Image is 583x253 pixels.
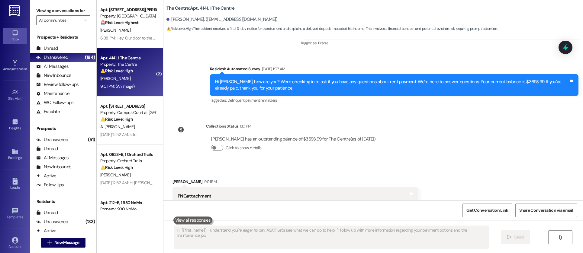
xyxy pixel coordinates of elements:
div: Residents [30,198,96,205]
div: Apt. 4141, 1 The Centre [100,55,156,61]
div: Active [36,173,56,179]
span: New Message [54,239,79,246]
div: (184) [83,53,96,62]
div: [PERSON_NAME] has an outstanding balance of $3693.99 for The Centre (as of [DATE]) [211,136,375,142]
div: Unanswered [36,219,68,225]
i:  [507,235,512,240]
div: Residesk Automated Survey [210,66,578,74]
div: [DATE] 1:07 AM [260,66,285,72]
div: Apt. 0823~B, 1 Orchard Trails [100,151,156,158]
strong: ⚠️ Risk Level: High [100,116,133,122]
strong: ⚠️ Risk Level: High [166,26,192,31]
div: Property: The Centre [100,61,156,68]
strong: 🚨 Risk Level: Highest [100,20,139,25]
i:  [47,240,52,245]
div: Unread [36,146,58,152]
div: Prospects [30,125,96,132]
span: [PERSON_NAME] [100,76,130,81]
span: Send [514,234,523,240]
div: All Messages [36,63,69,70]
div: 9:01 PM: (An Image) [100,84,135,89]
label: Viewing conversations for [36,6,90,15]
label: Click to show details [226,145,261,151]
img: ResiDesk Logo [9,5,21,16]
div: Hi [PERSON_NAME], how are you? We're checking in to ask if you have any questions about rent paym... [215,79,569,92]
span: Praise [318,40,328,46]
div: 1:10 PM [238,123,251,129]
div: Tagged as: [301,39,578,47]
span: • [27,66,28,70]
a: Insights • [3,117,27,133]
div: [PERSON_NAME] [172,179,418,187]
div: New Inbounds [36,72,71,79]
div: Follow Ups [36,182,64,188]
button: Share Conversation via email [515,204,577,217]
a: Inbox [3,28,27,44]
input: All communities [39,15,81,25]
span: • [22,96,23,100]
div: Review follow-ups [36,81,79,88]
b: The Centre: Apt. 4141, 1 The Centre [166,5,235,11]
span: Get Conversation Link [466,207,508,213]
textarea: Hi {{first_name}}, I understand you're eager to pay ASAP. Let's see what [174,226,488,248]
span: A. [PERSON_NAME] [100,124,135,129]
i:  [558,235,562,240]
div: WO Follow-ups [36,100,73,106]
div: Maintenance [36,90,69,97]
div: Property: Orchard Trails [100,158,156,164]
span: • [23,214,24,218]
div: Apt. [STREET_ADDRESS] [100,103,156,109]
span: [PERSON_NAME] [100,172,130,178]
div: 9:01 PM [203,179,217,185]
div: All Messages [36,155,69,161]
div: Unanswered [36,137,68,143]
i:  [84,18,87,23]
div: (133) [84,217,96,226]
div: 6:38 PM: Hey. Our door to the water heater and AC unit came off. Also, there is water dripping fr... [100,35,544,41]
div: (51) [86,135,96,144]
span: • [21,125,22,129]
div: Property: 930 NoMo [100,206,156,212]
div: [DATE] 12:52 AM: stfu [100,132,136,137]
strong: ⚠️ Risk Level: High [100,165,133,170]
span: Delinquent payment reminders [227,98,277,103]
div: Unread [36,45,58,52]
div: New Inbounds [36,164,71,170]
div: Escalate [36,109,60,115]
span: : The resident received a final 3-day notice for overdue rent and explains a delayed deposit impa... [166,26,498,32]
a: Leads [3,176,27,192]
div: Active [36,228,56,234]
a: Templates • [3,206,27,222]
div: Property: [GEOGRAPHIC_DATA] [100,13,156,19]
span: [PERSON_NAME] [100,27,130,33]
a: Site Visit • [3,87,27,103]
button: Get Conversation Link [462,204,512,217]
button: Send [501,230,530,244]
div: Prospects + Residents [30,34,96,40]
div: Tagged as: [210,96,578,105]
button: New Message [41,238,86,248]
strong: ⚠️ Risk Level: High [100,68,133,74]
a: Account [3,235,27,251]
div: Apt. [STREET_ADDRESS][PERSON_NAME] [100,7,156,13]
b: PNG attachment [178,193,211,199]
div: Unanswered [36,54,68,61]
a: Buildings [3,146,27,163]
div: [PERSON_NAME]. ([EMAIL_ADDRESS][DOMAIN_NAME]) [166,16,278,23]
div: Collections Status [206,123,238,129]
div: Unread [36,210,58,216]
div: Property: Campus Court at [GEOGRAPHIC_DATA] [100,109,156,116]
div: Apt. 212~B, 1 930 NoMo [100,200,156,206]
span: Share Conversation via email [519,207,573,213]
